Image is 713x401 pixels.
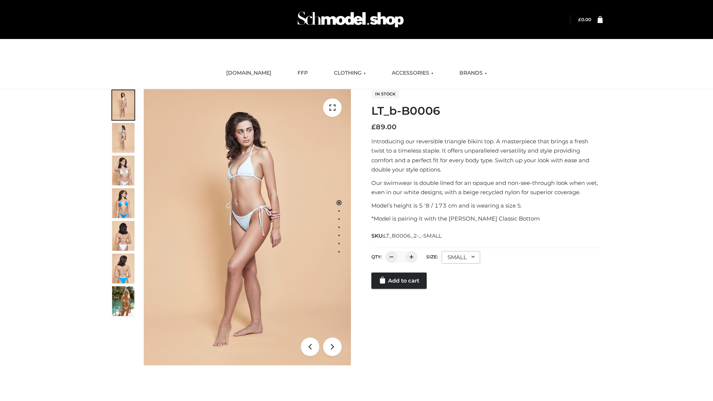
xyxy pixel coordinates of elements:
img: ArielClassicBikiniTop_CloudNine_AzureSky_OW114ECO_2-scaled.jpg [112,123,134,153]
img: Schmodel Admin 964 [295,5,406,34]
span: LT_B0006_2-_-SMALL [384,232,442,239]
bdi: 0.00 [578,17,591,22]
a: ACCESSORIES [386,65,439,81]
img: Arieltop_CloudNine_AzureSky2.jpg [112,286,134,316]
img: ArielClassicBikiniTop_CloudNine_AzureSky_OW114ECO_7-scaled.jpg [112,221,134,251]
a: FFP [292,65,313,81]
img: ArielClassicBikiniTop_CloudNine_AzureSky_OW114ECO_1 [144,89,351,365]
span: In stock [371,89,399,98]
img: ArielClassicBikiniTop_CloudNine_AzureSky_OW114ECO_3-scaled.jpg [112,156,134,185]
span: £ [578,17,581,22]
span: SKU: [371,231,442,240]
a: [DOMAIN_NAME] [221,65,277,81]
img: ArielClassicBikiniTop_CloudNine_AzureSky_OW114ECO_1-scaled.jpg [112,90,134,120]
h1: LT_b-B0006 [371,104,603,118]
p: Model’s height is 5 ‘8 / 173 cm and is wearing a size S. [371,201,603,211]
bdi: 89.00 [371,123,397,131]
p: Our swimwear is double lined for an opaque and non-see-through look when wet, even in our white d... [371,178,603,197]
a: BRANDS [454,65,492,81]
label: QTY: [371,254,382,260]
a: £0.00 [578,17,591,22]
div: SMALL [442,251,480,264]
img: ArielClassicBikiniTop_CloudNine_AzureSky_OW114ECO_8-scaled.jpg [112,254,134,283]
p: *Model is pairing it with the [PERSON_NAME] Classic Bottom [371,214,603,224]
label: Size: [426,254,438,260]
a: Add to cart [371,273,427,289]
p: Introducing our reversible triangle bikini top. A masterpiece that brings a fresh twist to a time... [371,137,603,175]
span: £ [371,123,376,131]
a: CLOTHING [328,65,371,81]
img: ArielClassicBikiniTop_CloudNine_AzureSky_OW114ECO_4-scaled.jpg [112,188,134,218]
